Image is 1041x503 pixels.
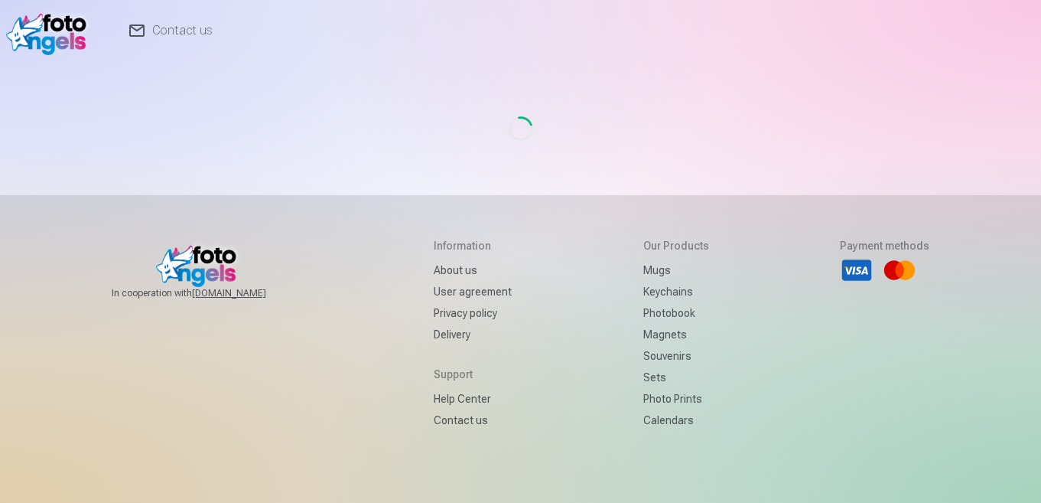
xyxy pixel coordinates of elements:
[643,281,709,302] a: Keychains
[434,281,512,302] a: User agreement
[643,238,709,253] h5: Our products
[643,345,709,367] a: Souvenirs
[192,287,303,299] a: [DOMAIN_NAME]
[434,388,512,410] a: Help Center
[434,324,512,345] a: Delivery
[434,238,512,253] h5: Information
[883,253,916,287] li: Mastercard
[840,253,873,287] li: Visa
[643,324,709,345] a: Magnets
[643,388,709,410] a: Photo prints
[112,287,303,299] span: In cooperation with
[840,238,929,253] h5: Payment methods
[6,6,94,55] img: /v1
[434,410,512,431] a: Contact us
[643,410,709,431] a: Calendars
[643,260,709,281] a: Mugs
[434,367,512,382] h5: Support
[434,260,512,281] a: About us
[434,302,512,324] a: Privacy policy
[643,302,709,324] a: Photobook
[643,367,709,388] a: Sets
